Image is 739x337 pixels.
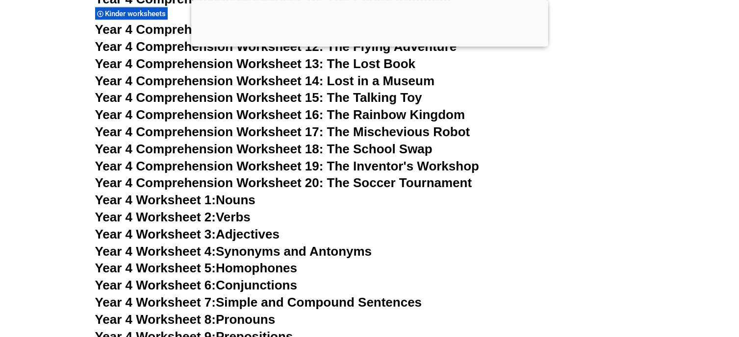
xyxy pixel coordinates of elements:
a: Year 4 Comprehension Worksheet 15: The Talking Toy [95,90,422,105]
a: Year 4 Comprehension Worksheet 19: The Inventor's Workshop [95,159,480,173]
a: Year 4 Comprehension Worksheet 17: The Mischevious Robot [95,124,470,139]
a: Year 4 Worksheet 2:Verbs [95,210,251,224]
span: Year 4 Worksheet 3: [95,227,216,241]
a: Year 4 Comprehension Worksheet 12: The Flying Adventure [95,39,457,54]
a: Year 4 Worksheet 4:Synonyms and Antonyms [95,244,372,259]
div: Kinder worksheets [95,7,168,20]
span: Year 4 Worksheet 5: [95,261,216,275]
a: Year 4 Worksheet 6:Conjunctions [95,278,298,292]
a: Year 4 Comprehension Worksheet 13: The Lost Book [95,56,416,71]
iframe: Chat Widget [576,227,739,337]
a: Year 4 Worksheet 5:Homophones [95,261,298,275]
span: Year 4 Worksheet 7: [95,295,216,310]
a: Year 4 Comprehension Worksheet 18: The School Swap [95,142,433,156]
a: Year 4 Worksheet 3:Adjectives [95,227,280,241]
a: Year 4 Comprehension Worksheet 20: The Soccer Tournament [95,175,472,190]
a: Year 4 Comprehension Worksheet 16: The Rainbow Kingdom [95,107,465,122]
a: Year 4 Comprehension Worksheet 14: Lost in a Museum [95,73,435,88]
span: Year 4 Worksheet 2: [95,210,216,224]
a: Year 4 Comprehension Worksheet 11: The School Play [95,22,426,37]
span: Year 4 Worksheet 1: [95,193,216,207]
a: Year 4 Worksheet 7:Simple and Compound Sentences [95,295,422,310]
a: Year 4 Worksheet 1:Nouns [95,193,255,207]
a: Year 4 Worksheet 8:Pronouns [95,312,276,327]
span: Year 4 Worksheet 4: [95,244,216,259]
span: Year 4 Worksheet 8: [95,312,216,327]
span: Kinder worksheets [105,9,169,18]
span: Year 4 Worksheet 6: [95,278,216,292]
